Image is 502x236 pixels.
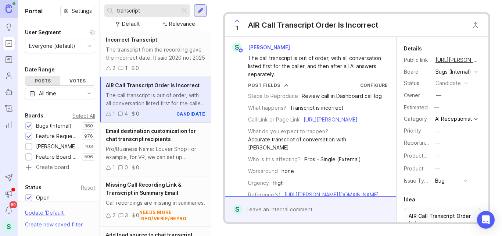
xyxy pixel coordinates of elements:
button: Settings [60,6,95,16]
div: Open [36,194,50,202]
button: Close button [468,18,483,32]
div: Date Range [25,65,55,74]
div: Relevance [169,20,195,28]
div: Bug [435,177,445,185]
div: What happens? [248,104,286,112]
div: S [232,43,242,52]
div: Accurate transcript of conversation with [PERSON_NAME] [248,135,388,152]
div: Votes [60,76,95,85]
div: S [233,205,242,214]
p: 976 [84,133,93,139]
div: Public link [404,56,430,64]
div: High [273,179,284,187]
div: — [435,127,440,135]
button: Post Fields [248,82,288,88]
div: [PERSON_NAME] (Public) [36,142,79,151]
a: AIR Call Transcript Order Is IncorrectThe call transcript is out of order, with all conversation ... [100,77,211,123]
div: Status [25,183,42,192]
div: Call Link or Page Link [248,116,300,124]
div: 1 [125,64,128,72]
div: Category [404,115,430,123]
img: Canny Home [6,4,12,13]
a: Ideas [2,21,15,34]
div: — [435,139,440,147]
a: Create board [25,165,95,171]
div: Select All [72,114,95,118]
label: Product [404,165,423,172]
a: [URL][PERSON_NAME][DOMAIN_NAME] [284,191,379,198]
div: Bugs (Internal) [435,68,471,76]
div: All time [39,89,56,98]
div: Pro/Business Name: Louver Shop For example, for VR, we can set up instructions such as: For PNC, ... [106,145,205,161]
a: [URL][PERSON_NAME] [304,116,358,123]
div: — [435,165,440,173]
div: What do you expect to happen? [248,127,328,135]
span: 1 [236,24,239,32]
button: Send to Autopilot [2,171,15,184]
a: Users [2,69,15,82]
a: Email destination customization for chat transcript recipientsPro/Business Name: Louver Shop For ... [100,123,211,176]
input: Search... [117,7,177,15]
div: candidate [435,79,461,87]
div: 2 [112,211,115,219]
div: Call recordings are missing in summaries. [106,199,205,207]
div: Boards [25,111,43,120]
div: Reset [81,186,95,190]
div: Who is this affecting? [248,155,301,163]
div: 0 [125,163,128,172]
span: AIR Call Transcript Order Is Incorrect [106,82,200,88]
div: 0 [136,110,139,118]
div: Default [122,20,140,28]
p: 103 [85,144,93,149]
div: — [436,152,441,160]
div: Owner [404,91,430,99]
a: Configure [360,82,388,88]
div: Details [404,44,422,53]
a: Autopilot [2,85,15,99]
div: The call transcript is out of order, with all conversation listed first for the caller, and then ... [248,54,381,78]
div: Bugs (Internal) [36,122,72,130]
div: 3 [125,211,128,219]
span: Incorrect Transcript [106,36,157,43]
a: Portal [2,37,15,50]
div: 0 [136,211,139,219]
div: Reference(s) [248,191,281,199]
p: 360 [84,123,93,129]
a: Reporting [2,118,15,131]
button: Announcements [2,187,15,201]
label: ProductboardID [404,152,443,159]
p: AIR Call Transcript Order Is Incorrect [409,212,476,227]
div: Update ' Default ' [25,209,65,221]
a: Changelog [2,102,15,115]
div: S [2,220,15,233]
div: Posts [25,76,60,85]
label: Priority [404,127,421,134]
div: needs more info/verif/repro [139,209,205,222]
div: 2 [112,64,115,72]
div: 1 [112,110,115,118]
div: Status [404,79,430,87]
a: Roadmaps [2,53,15,66]
div: 0 [136,163,139,172]
div: AI Receptionist [435,116,472,121]
a: Missing Call Recording Link & Transcript in Summary EmailCall recordings are missing in summaries... [100,176,211,226]
div: Post Fields [248,82,280,88]
div: Urgency [248,179,269,187]
svg: toggle icon [83,91,95,96]
a: Incorrect TranscriptThe transcript from the recording gave the incorrect date. It said 2020 not 2... [100,31,211,77]
div: AIR Call Transcript Order Is Incorrect [248,20,378,30]
span: Missing Call Recording Link & Transcript in Summary Email [106,182,182,196]
div: Review call in Dashboard call log [302,92,382,100]
div: candidate [176,111,205,117]
div: The transcript from the recording gave the incorrect date. It said 2020 not 2025 [106,46,205,62]
div: Pros - Single (External) [304,155,361,163]
span: [PERSON_NAME] [248,44,290,50]
div: The call transcript is out of order, with all conversation listed first for the caller, and then ... [106,91,205,108]
span: Settings [72,7,92,15]
button: Notifications [2,204,15,217]
div: Transcript is incorrect [290,104,343,112]
div: — [436,91,441,99]
span: 99 [10,201,17,208]
div: 4 [125,110,128,118]
div: 1 [112,163,115,172]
